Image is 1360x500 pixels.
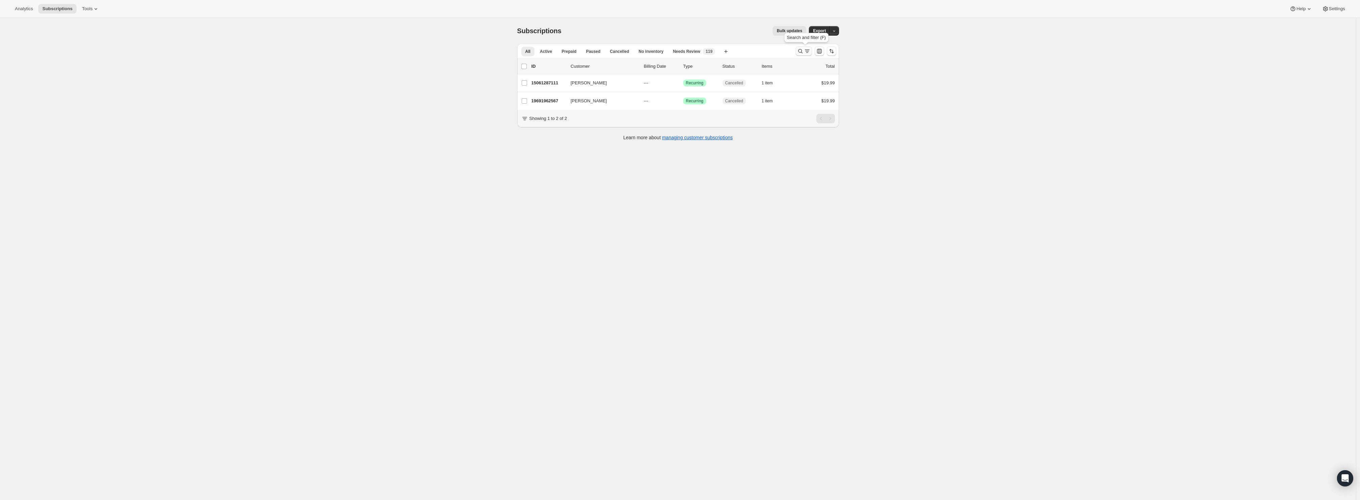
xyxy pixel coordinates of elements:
[762,78,780,88] button: 1 item
[639,49,663,54] span: No inventory
[825,63,835,70] p: Total
[571,63,639,70] p: Customer
[723,63,756,70] p: Status
[531,63,835,70] div: IDCustomerBilling DateTypeStatusItemsTotal
[1318,4,1349,14] button: Settings
[15,6,33,12] span: Analytics
[827,46,836,56] button: Sort the results
[586,49,601,54] span: Paused
[773,26,806,36] button: Bulk updates
[567,96,634,106] button: [PERSON_NAME]
[762,80,773,86] span: 1 item
[517,27,562,35] span: Subscriptions
[562,49,577,54] span: Prepaid
[531,78,835,88] div: 15061287111[PERSON_NAME]---SuccessRecurringCancelled1 item$19.99
[42,6,72,12] span: Subscriptions
[821,98,835,103] span: $19.99
[82,6,92,12] span: Tools
[529,115,567,122] p: Showing 1 to 2 of 2
[1285,4,1316,14] button: Help
[610,49,629,54] span: Cancelled
[644,63,678,70] p: Billing Date
[725,98,743,104] span: Cancelled
[815,46,824,56] button: Customize table column order and visibility
[683,63,717,70] div: Type
[525,49,530,54] span: All
[644,80,648,85] span: ---
[796,46,812,56] button: Search and filter results
[673,49,700,54] span: Needs Review
[816,114,835,123] nav: Pagination
[571,80,607,86] span: [PERSON_NAME]
[1337,470,1353,486] div: Open Intercom Messenger
[1329,6,1345,12] span: Settings
[762,98,773,104] span: 1 item
[571,98,607,104] span: [PERSON_NAME]
[531,63,565,70] p: ID
[662,135,733,140] a: managing customer subscriptions
[531,96,835,106] div: 19691962567[PERSON_NAME]---SuccessRecurringCancelled1 item$19.99
[531,98,565,104] p: 19691962567
[720,47,731,56] button: Create new view
[821,80,835,85] span: $19.99
[78,4,103,14] button: Tools
[809,26,830,36] button: Export
[762,96,780,106] button: 1 item
[725,80,743,86] span: Cancelled
[777,28,802,34] span: Bulk updates
[38,4,77,14] button: Subscriptions
[623,134,733,141] p: Learn more about
[762,63,796,70] div: Items
[686,80,704,86] span: Recurring
[644,98,648,103] span: ---
[1296,6,1305,12] span: Help
[11,4,37,14] button: Analytics
[540,49,552,54] span: Active
[686,98,704,104] span: Recurring
[706,49,712,54] span: 119
[813,28,826,34] span: Export
[567,78,634,88] button: [PERSON_NAME]
[531,80,565,86] p: 15061287111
